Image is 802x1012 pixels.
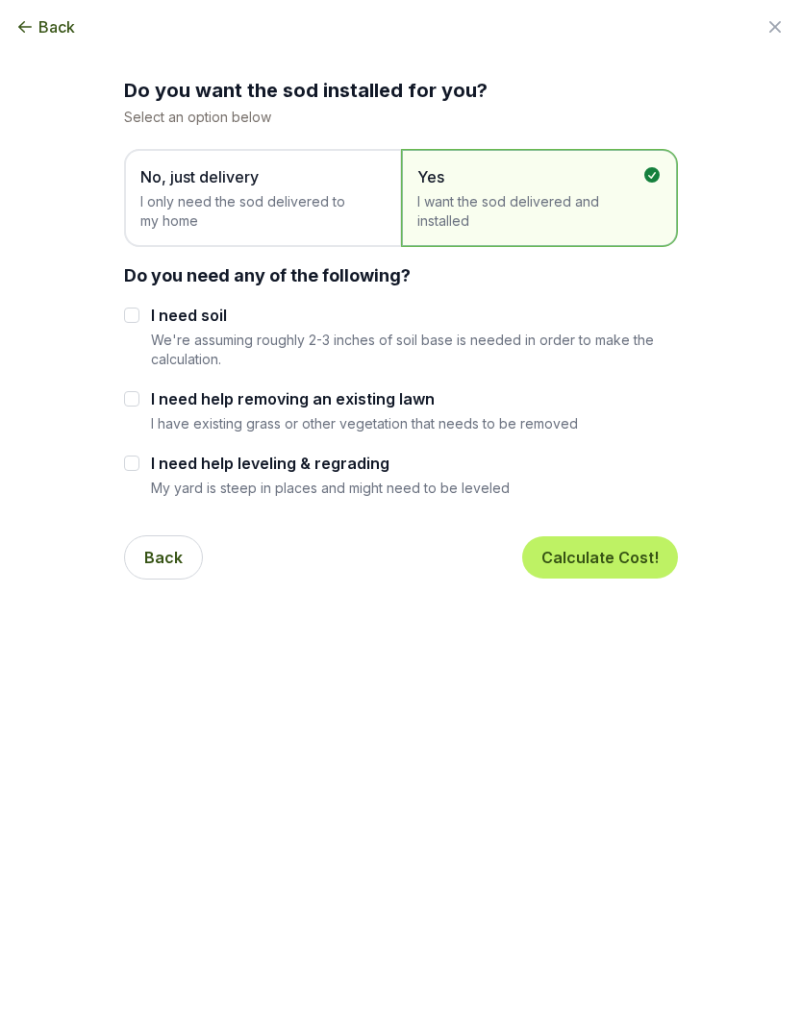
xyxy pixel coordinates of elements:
[417,165,642,188] span: Yes
[140,192,365,231] span: I only need the sod delivered to my home
[151,304,678,327] label: I need soil
[151,414,578,432] p: I have existing grass or other vegetation that needs to be removed
[124,108,678,126] p: Select an option below
[151,387,578,410] label: I need help removing an existing lawn
[417,192,642,231] span: I want the sod delivered and installed
[124,262,678,288] div: Do you need any of the following?
[15,15,75,38] button: Back
[124,77,678,104] h2: Do you want the sod installed for you?
[38,15,75,38] span: Back
[151,452,510,475] label: I need help leveling & regrading
[124,535,203,580] button: Back
[151,331,678,368] p: We're assuming roughly 2-3 inches of soil base is needed in order to make the calculation.
[151,479,510,497] p: My yard is steep in places and might need to be leveled
[140,165,365,188] span: No, just delivery
[522,536,678,579] button: Calculate Cost!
